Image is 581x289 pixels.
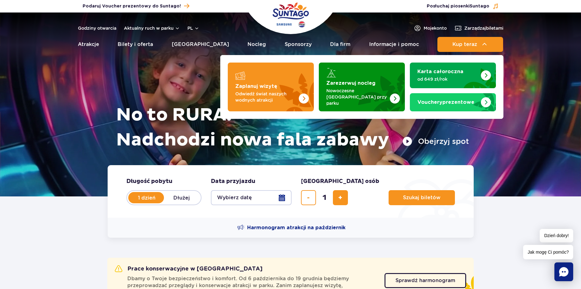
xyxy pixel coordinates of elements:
label: Dłużej [164,191,200,204]
p: Nowoczesne [GEOGRAPHIC_DATA] przy parku [326,88,387,106]
p: Odwiedź świat naszych wodnych atrakcji [235,91,296,103]
button: Posłuchaj piosenkiSuntago [427,3,499,9]
button: usuń bilet [301,190,316,205]
span: [GEOGRAPHIC_DATA] osób [301,178,379,185]
strong: prezentowe [417,100,474,105]
strong: Karta całoroczna [417,69,463,74]
a: Sprawdź harmonogram [385,273,466,288]
button: Wybierz datę [211,190,292,205]
a: Sponsorzy [285,37,312,52]
a: Zarezerwuj nocleg [319,63,405,111]
span: Zarządzaj biletami [464,25,503,31]
button: Kup teraz [437,37,503,52]
span: Sprawdź harmonogram [395,278,455,283]
a: Atrakcje [78,37,99,52]
strong: Zarezerwuj nocleg [326,81,375,86]
span: Kup teraz [452,42,477,47]
span: Vouchery [417,100,442,105]
a: Nocleg [247,37,266,52]
button: Szukaj biletów [389,190,455,205]
a: Informacje i pomoc [369,37,419,52]
h2: Prace konserwacyjne w [GEOGRAPHIC_DATA] [115,265,262,273]
button: Aktualny ruch w parku [124,26,180,31]
a: Podaruj Voucher prezentowy do Suntago! [83,2,189,10]
span: Szukaj biletów [403,195,441,200]
span: Data przyjazdu [211,178,255,185]
span: Moje konto [424,25,447,31]
span: Suntago [470,4,489,8]
button: Obejrzyj spot [402,136,469,146]
a: Dla firm [330,37,350,52]
a: Mojekonto [414,24,447,32]
a: Zarządzajbiletami [454,24,503,32]
span: Dzień dobry! [540,229,573,242]
a: [GEOGRAPHIC_DATA] [172,37,229,52]
button: dodaj bilet [333,190,348,205]
span: Harmonogram atrakcji na październik [247,224,345,231]
a: Vouchery prezentowe [410,93,496,111]
span: Posłuchaj piosenki [427,3,489,9]
a: Harmonogram atrakcji na październik [237,224,345,231]
input: liczba biletów [317,190,332,205]
label: 1 dzień [129,191,165,204]
button: pl [187,25,199,31]
h1: No to RURA! Nadchodzi nowa fala zabawy [116,103,469,153]
form: Planowanie wizyty w Park of Poland [108,165,474,218]
div: Chat [554,262,573,281]
a: Karta całoroczna [410,63,496,88]
span: Podaruj Voucher prezentowy do Suntago! [83,3,181,9]
strong: Zaplanuj wizytę [235,84,277,89]
span: Długość pobytu [126,178,172,185]
span: Jak mogę Ci pomóc? [523,245,573,259]
a: Godziny otwarcia [78,25,116,31]
a: Zaplanuj wizytę [228,63,314,111]
p: od 649 zł/rok [417,76,478,82]
a: Bilety i oferta [118,37,153,52]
